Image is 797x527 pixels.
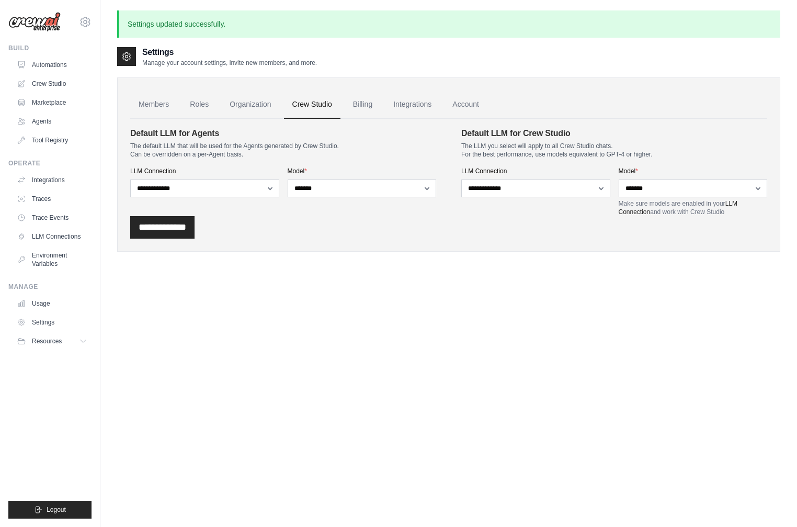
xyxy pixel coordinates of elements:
a: Traces [13,190,92,207]
a: Members [130,91,177,119]
a: Billing [345,91,381,119]
span: Logout [47,506,66,514]
a: Integrations [13,172,92,188]
a: Roles [181,91,217,119]
a: Organization [221,91,279,119]
h2: Settings [142,46,317,59]
a: LLM Connections [13,228,92,245]
div: Build [8,44,92,52]
p: Make sure models are enabled in your and work with Crew Studio [619,199,768,216]
a: Usage [13,295,92,312]
h4: Default LLM for Agents [130,127,436,140]
a: Account [444,91,487,119]
p: Manage your account settings, invite new members, and more. [142,59,317,67]
label: Model [619,167,768,175]
div: Operate [8,159,92,167]
a: Tool Registry [13,132,92,149]
a: Environment Variables [13,247,92,272]
a: Agents [13,113,92,130]
p: The default LLM that will be used for the Agents generated by Crew Studio. Can be overridden on a... [130,142,436,159]
a: Trace Events [13,209,92,226]
a: Settings [13,314,92,331]
p: Settings updated successfully. [117,10,780,38]
div: Manage [8,283,92,291]
span: Resources [32,337,62,345]
a: Integrations [385,91,440,119]
a: Marketplace [13,94,92,111]
img: Logo [8,12,61,32]
label: LLM Connection [461,167,610,175]
a: Automations [13,57,92,73]
a: Crew Studio [284,91,340,119]
button: Logout [8,501,92,519]
p: The LLM you select will apply to all Crew Studio chats. For the best performance, use models equi... [461,142,767,159]
a: Crew Studio [13,75,92,92]
button: Resources [13,333,92,350]
a: LLM Connection [619,200,737,216]
label: Model [288,167,437,175]
label: LLM Connection [130,167,279,175]
h4: Default LLM for Crew Studio [461,127,767,140]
